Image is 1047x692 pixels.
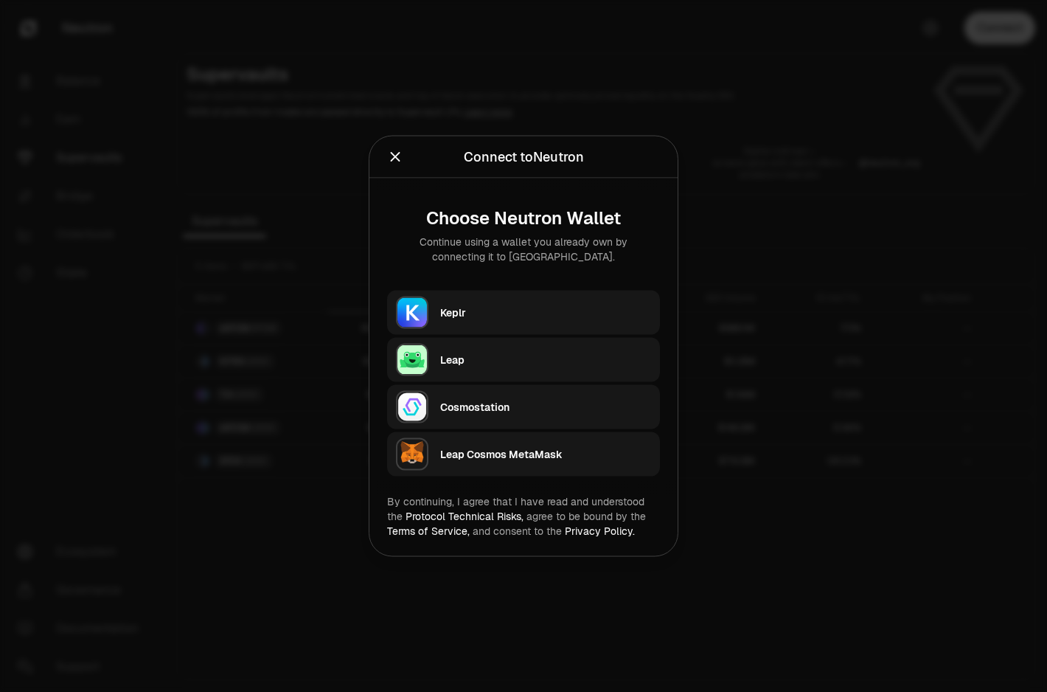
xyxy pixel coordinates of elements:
button: KeplrKeplr [387,291,660,335]
div: Leap Cosmos MetaMask [440,447,651,462]
div: By continuing, I agree that I have read and understood the agree to be bound by the and consent t... [387,494,660,539]
img: Cosmostation [396,391,428,423]
div: Keplr [440,305,651,320]
img: Keplr [396,297,428,329]
a: Protocol Technical Risks, [406,510,523,523]
a: Terms of Service, [387,525,470,538]
div: Cosmostation [440,400,651,415]
a: Privacy Policy. [565,525,635,538]
button: Leap Cosmos MetaMaskLeap Cosmos MetaMask [387,432,660,477]
img: Leap Cosmos MetaMask [396,438,428,471]
div: Leap [440,353,651,367]
div: Choose Neutron Wallet [399,208,648,229]
button: Close [387,147,403,167]
img: Leap [396,344,428,376]
div: Connect to Neutron [464,147,584,167]
button: LeapLeap [387,338,660,382]
div: Continue using a wallet you already own by connecting it to [GEOGRAPHIC_DATA]. [399,235,648,264]
button: CosmostationCosmostation [387,385,660,429]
